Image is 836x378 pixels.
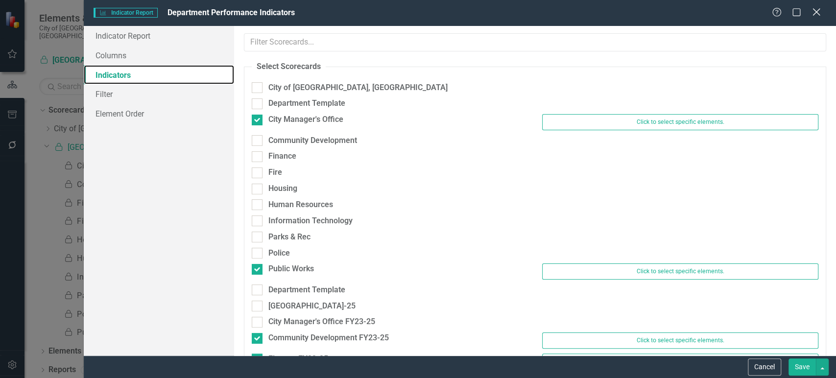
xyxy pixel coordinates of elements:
a: Columns [84,46,234,65]
button: Click to select specific elements. [542,114,818,130]
div: Information Technology [268,215,353,227]
div: [GEOGRAPHIC_DATA]-25 [268,301,356,312]
button: Save [788,358,816,376]
button: Cancel [748,358,781,376]
div: Department Template [268,284,345,296]
a: Filter [84,84,234,104]
button: Click to select specific elements. [542,263,818,279]
div: Police [268,248,290,259]
div: Community Development FY23-25 [268,332,389,344]
a: Element Order [84,104,234,123]
div: City of [GEOGRAPHIC_DATA], [GEOGRAPHIC_DATA] [268,82,448,94]
legend: Select Scorecards [252,61,326,72]
span: Indicator Report [94,8,158,18]
input: Filter Scorecards... [244,33,826,51]
a: Indicator Report [84,26,234,46]
button: Click to select specific elements. [542,354,818,369]
div: Community Development [268,135,357,146]
div: Finance [268,151,296,162]
div: Human Resources [268,199,333,211]
a: Indicators [84,65,234,85]
button: Click to select specific elements. [542,332,818,348]
div: Fire [268,167,282,178]
div: Parks & Rec [268,232,311,243]
div: City Manager's Office FY23-25 [268,316,375,328]
div: Housing [268,183,297,194]
div: City Manager's Office [268,114,343,125]
div: Department Template [268,98,345,109]
div: Public Works [268,263,314,275]
span: Department Performance Indicators [167,8,295,17]
div: Finance FY23-25 [268,354,328,365]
